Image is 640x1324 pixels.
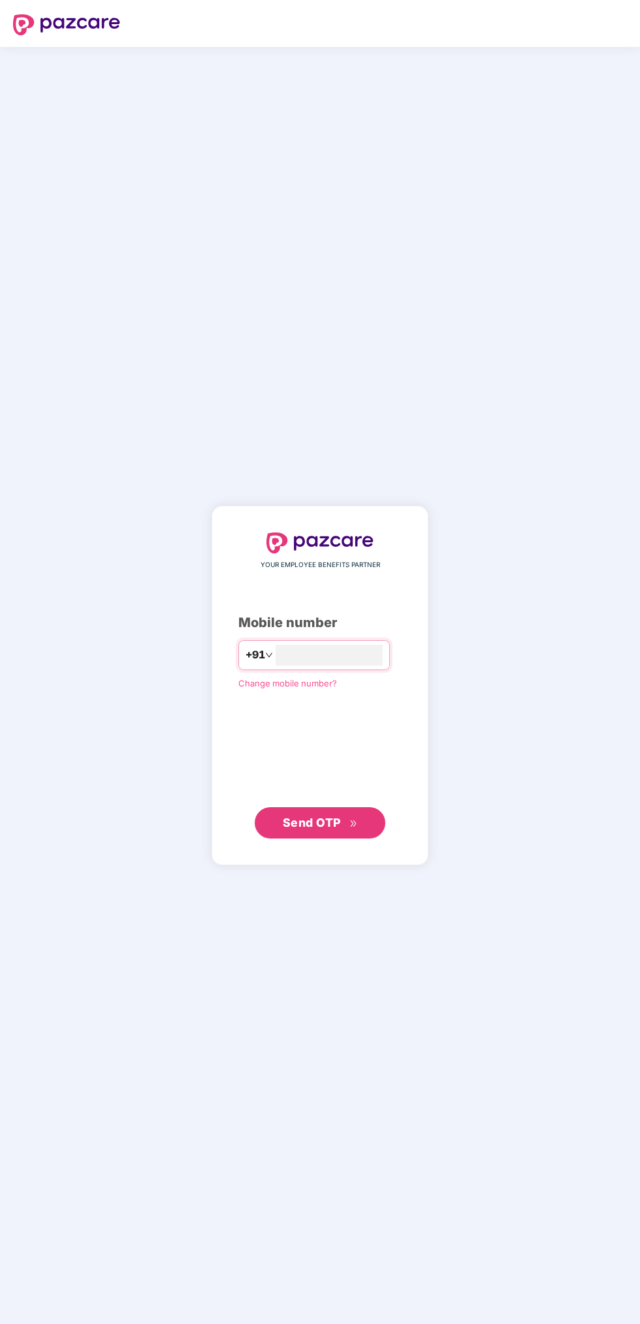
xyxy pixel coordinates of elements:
[246,647,265,663] span: +91
[255,807,385,839] button: Send OTPdouble-right
[238,613,402,633] div: Mobile number
[261,560,380,570] span: YOUR EMPLOYEE BENEFITS PARTNER
[349,820,358,828] span: double-right
[13,14,120,35] img: logo
[238,678,337,688] a: Change mobile number?
[283,816,341,829] span: Send OTP
[266,532,374,553] img: logo
[265,651,273,659] span: down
